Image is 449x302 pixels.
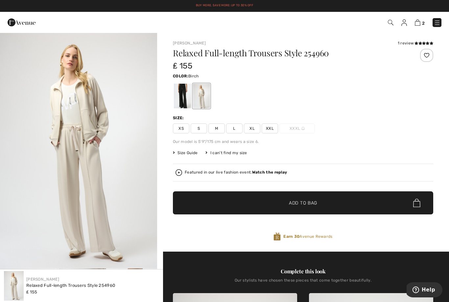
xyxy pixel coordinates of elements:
[208,124,225,133] span: M
[283,234,299,239] strong: Earn 30
[196,4,253,7] a: Buy More. Save More: Up to 30% Off
[301,127,305,130] img: ring-m.svg
[174,84,191,108] div: Black
[173,150,198,156] span: Size Guide
[205,150,247,156] div: I can't find my size
[388,20,393,25] img: Search
[4,271,24,301] img: Relaxed Full-Length Trousers Style 254960
[185,170,287,175] div: Featured in our live fashion event.
[413,199,420,207] img: Bag.svg
[226,124,243,133] span: L
[26,289,37,294] span: ₤ 155
[188,74,199,78] span: Birch
[173,74,188,78] span: Color:
[422,21,425,26] span: 2
[252,170,287,175] strong: Watch the replay
[26,277,59,282] a: [PERSON_NAME]
[415,18,425,26] a: 2
[244,124,260,133] span: XL
[283,233,332,239] span: Avenue Rewards
[173,61,192,70] span: ₤ 155
[173,115,185,121] div: Size:
[398,40,433,46] div: 1 review
[173,191,433,214] button: Add to Bag
[176,169,182,176] img: Watch the replay
[173,139,433,145] div: Our model is 5'9"/175 cm and wears a size 6.
[401,19,407,26] img: My Info
[407,282,442,299] iframe: Opens a widget where you can find more information
[262,124,278,133] span: XXL
[415,19,420,26] img: Shopping Bag
[193,84,210,108] div: Birch
[173,124,189,133] span: XS
[173,49,390,57] h1: Relaxed Full-length Trousers Style 254960
[173,278,433,288] div: Our stylists have chosen these pieces that come together beautifully.
[434,19,440,26] img: Menu
[289,200,317,206] span: Add to Bag
[273,232,281,241] img: Avenue Rewards
[8,19,35,25] a: 1ère Avenue
[8,16,35,29] img: 1ère Avenue
[191,124,207,133] span: S
[173,267,433,275] div: Complete this look
[279,124,315,133] span: XXXL
[26,282,115,289] div: Relaxed Full-length Trousers Style 254960
[173,41,206,45] a: [PERSON_NAME]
